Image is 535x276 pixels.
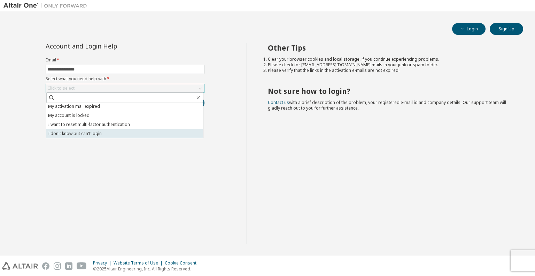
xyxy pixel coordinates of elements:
div: Account and Login Help [46,43,173,49]
p: © 2025 Altair Engineering, Inc. All Rights Reserved. [93,266,201,272]
button: Sign Up [490,23,523,35]
img: altair_logo.svg [2,262,38,270]
img: linkedin.svg [65,262,72,270]
h2: Other Tips [268,43,511,52]
label: Email [46,57,204,63]
div: Cookie Consent [165,260,201,266]
img: facebook.svg [42,262,49,270]
img: youtube.svg [77,262,87,270]
button: Login [452,23,486,35]
div: Website Terms of Use [114,260,165,266]
label: Select what you need help with [46,76,204,82]
a: Contact us [268,99,289,105]
li: My activation mail expired [46,102,203,111]
img: Altair One [3,2,91,9]
li: Clear your browser cookies and local storage, if you continue experiencing problems. [268,57,511,62]
img: instagram.svg [54,262,61,270]
span: with a brief description of the problem, your registered e-mail id and company details. Our suppo... [268,99,506,111]
li: Please verify that the links in the activation e-mails are not expired. [268,68,511,73]
div: Privacy [93,260,114,266]
li: Please check for [EMAIL_ADDRESS][DOMAIN_NAME] mails in your junk or spam folder. [268,62,511,68]
div: Click to select [47,85,75,91]
h2: Not sure how to login? [268,87,511,96]
div: Click to select [46,84,204,92]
